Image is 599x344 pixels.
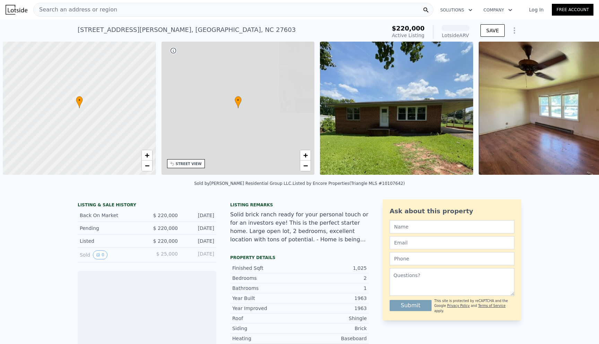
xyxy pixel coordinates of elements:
div: Roof [232,315,299,322]
div: Bedrooms [232,275,299,282]
button: Company [478,4,518,16]
div: Brick [299,325,367,332]
button: SAVE [480,24,505,37]
span: Active Listing [392,33,425,38]
div: STREET VIEW [176,161,202,166]
input: Phone [390,252,514,265]
div: 1963 [299,295,367,302]
span: $ 220,000 [153,225,178,231]
button: View historical data [93,250,107,259]
div: [DATE] [183,225,214,232]
button: Submit [390,300,432,311]
div: Heating [232,335,299,342]
div: Solid brick ranch ready for your personal touch or for an investors eye! This is the perfect star... [230,210,369,244]
span: + [303,151,308,160]
div: Baseboard [299,335,367,342]
div: Sold [80,250,141,259]
div: 2 [299,275,367,282]
div: [STREET_ADDRESS][PERSON_NAME] , [GEOGRAPHIC_DATA] , NC 27603 [78,25,296,35]
span: − [303,161,308,170]
div: Listing remarks [230,202,369,208]
div: Listed by Encore Properties (Triangle MLS #10107642) [293,181,405,186]
a: Zoom in [300,150,311,161]
span: $ 25,000 [156,251,178,257]
a: Terms of Service [478,304,505,308]
span: − [145,161,149,170]
a: Privacy Policy [447,304,470,308]
div: Sold by [PERSON_NAME] Residential Group LLC . [194,181,293,186]
span: • [235,97,242,103]
div: Back On Market [80,212,141,219]
span: $ 220,000 [153,213,178,218]
div: 1963 [299,305,367,312]
div: [DATE] [183,250,214,259]
div: Pending [80,225,141,232]
span: + [145,151,149,160]
div: Year Built [232,295,299,302]
div: Ask about this property [390,206,514,216]
button: Solutions [435,4,478,16]
span: $ 220,000 [153,238,178,244]
div: • [235,96,242,108]
div: Year Improved [232,305,299,312]
a: Zoom in [142,150,152,161]
span: Search an address or region [34,6,117,14]
div: Siding [232,325,299,332]
div: • [76,96,83,108]
div: 1,025 [299,265,367,272]
span: • [76,97,83,103]
div: Finished Sqft [232,265,299,272]
div: Lotside ARV [442,32,469,39]
div: 1 [299,285,367,292]
a: Log In [521,6,552,13]
div: [DATE] [183,238,214,244]
img: Lotside [6,5,27,15]
span: $220,000 [392,25,425,32]
div: Listed [80,238,141,244]
div: Shingle [299,315,367,322]
button: Show Options [507,24,521,37]
input: Name [390,220,514,233]
input: Email [390,236,514,249]
a: Zoom out [142,161,152,171]
div: [DATE] [183,212,214,219]
a: Free Account [552,4,593,16]
img: Sale: 167027929 Parcel: 82675167 [320,42,473,175]
a: Zoom out [300,161,311,171]
div: LISTING & SALE HISTORY [78,202,216,209]
div: Property details [230,255,369,260]
div: This site is protected by reCAPTCHA and the Google and apply. [434,299,514,313]
div: Bathrooms [232,285,299,292]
